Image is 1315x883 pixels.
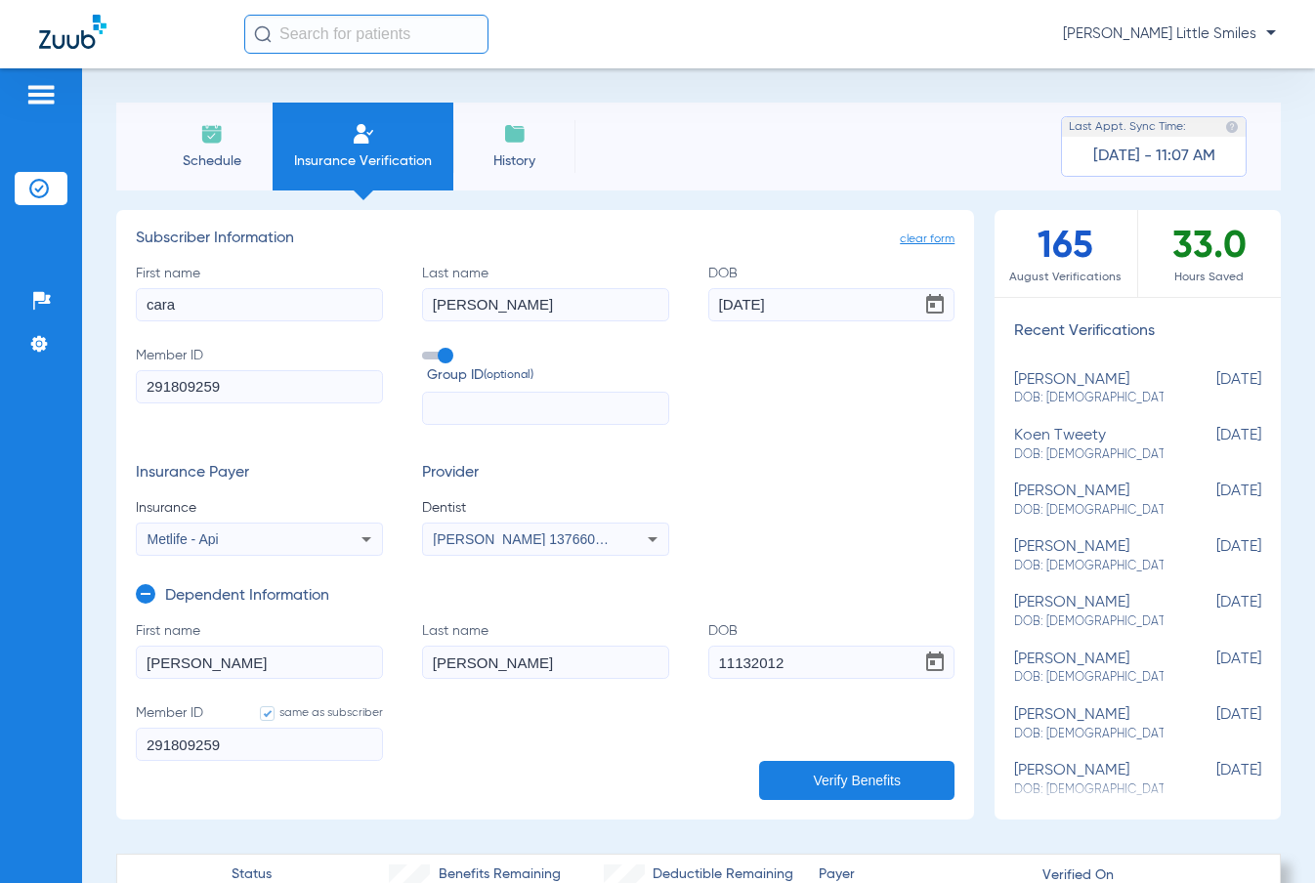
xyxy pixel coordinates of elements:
h3: Provider [422,464,669,484]
button: Open calendar [915,643,954,682]
input: DOBOpen calendar [708,646,955,679]
div: [PERSON_NAME] [1014,371,1164,407]
img: Zuub Logo [39,15,106,49]
small: (optional) [484,365,533,386]
div: [PERSON_NAME] [1014,706,1164,742]
label: Last name [422,264,669,321]
span: [DATE] [1164,762,1261,798]
span: Insurance [136,498,383,518]
span: [PERSON_NAME] 1376602623 [433,531,625,547]
label: same as subscriber [240,703,383,723]
label: Last name [422,621,669,679]
h3: Subscriber Information [136,230,954,249]
span: clear form [900,230,954,249]
label: DOB [708,621,955,679]
span: Schedule [165,151,258,171]
span: [DATE] [1164,706,1261,742]
input: Member ID [136,370,383,403]
label: Member ID [136,346,383,426]
span: [DATE] [1164,594,1261,630]
span: [DATE] [1164,427,1261,463]
div: [PERSON_NAME] [1014,483,1164,519]
label: First name [136,264,383,321]
img: hamburger-icon [25,83,57,106]
span: [DATE] - 11:07 AM [1093,147,1215,166]
span: Insurance Verification [287,151,439,171]
span: DOB: [DEMOGRAPHIC_DATA] [1014,613,1164,631]
img: Schedule [200,122,224,146]
div: [PERSON_NAME] [1014,538,1164,574]
span: [PERSON_NAME] Little Smiles [1063,24,1276,44]
input: Search for patients [244,15,488,54]
input: First name [136,646,383,679]
span: August Verifications [995,268,1136,287]
div: koen tweety [1014,427,1164,463]
span: DOB: [DEMOGRAPHIC_DATA] [1014,390,1164,407]
img: last sync help info [1225,120,1239,134]
div: 33.0 [1138,210,1281,297]
iframe: Chat Widget [1217,789,1315,883]
div: [PERSON_NAME] [1014,762,1164,798]
span: [DATE] [1164,371,1261,407]
span: DOB: [DEMOGRAPHIC_DATA] [1014,502,1164,520]
span: Hours Saved [1138,268,1281,287]
img: History [503,122,527,146]
input: Member IDsame as subscriber [136,728,383,761]
span: DOB: [DEMOGRAPHIC_DATA] [1014,446,1164,464]
input: First name [136,288,383,321]
div: 165 [995,210,1137,297]
span: DOB: [DEMOGRAPHIC_DATA] [1014,558,1164,575]
img: Search Icon [254,25,272,43]
label: First name [136,621,383,679]
img: Manual Insurance Verification [352,122,375,146]
input: Last name [422,288,669,321]
span: Last Appt. Sync Time: [1069,117,1186,137]
div: [PERSON_NAME] [1014,651,1164,687]
h3: Dependent Information [165,587,329,607]
span: DOB: [DEMOGRAPHIC_DATA] [1014,726,1164,743]
span: [DATE] [1164,651,1261,687]
span: History [468,151,561,171]
span: [DATE] [1164,538,1261,574]
span: Metlife - Api [148,531,219,547]
label: DOB [708,264,955,321]
button: Open calendar [915,285,954,324]
label: Member ID [136,703,383,761]
input: DOBOpen calendar [708,288,955,321]
span: DOB: [DEMOGRAPHIC_DATA] [1014,669,1164,687]
button: Verify Benefits [759,761,954,800]
span: Group ID [427,365,669,386]
span: Dentist [422,498,669,518]
h3: Insurance Payer [136,464,383,484]
input: Last name [422,646,669,679]
div: [PERSON_NAME] [1014,594,1164,630]
h3: Recent Verifications [995,322,1281,342]
span: [DATE] [1164,483,1261,519]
